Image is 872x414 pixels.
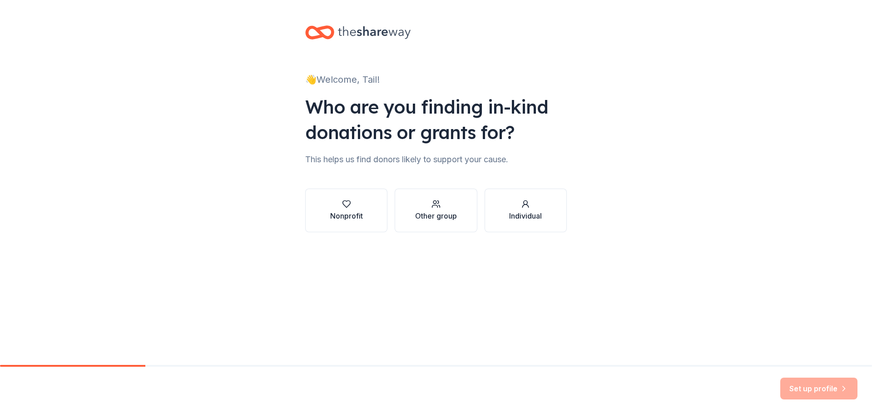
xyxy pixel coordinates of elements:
[415,210,457,221] div: Other group
[509,210,542,221] div: Individual
[330,210,363,221] div: Nonprofit
[395,189,477,232] button: Other group
[305,189,387,232] button: Nonprofit
[305,72,567,87] div: 👋 Welcome, Tail!
[485,189,567,232] button: Individual
[305,152,567,167] div: This helps us find donors likely to support your cause.
[305,94,567,145] div: Who are you finding in-kind donations or grants for?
